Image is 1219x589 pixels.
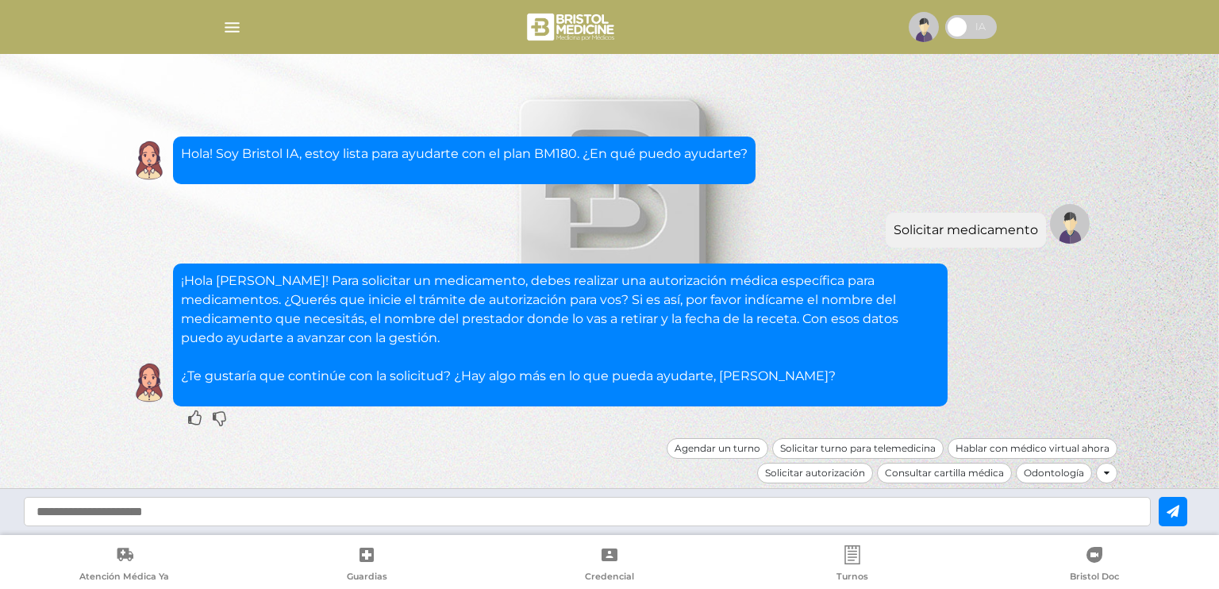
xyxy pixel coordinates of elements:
[1070,571,1119,585] span: Bristol Doc
[667,438,768,459] div: Agendar un turno
[246,545,489,586] a: Guardias
[79,571,169,585] span: Atención Médica Ya
[3,545,246,586] a: Atención Médica Ya
[772,438,944,459] div: Solicitar turno para telemedicina
[894,221,1038,240] div: Solicitar medicamento
[347,571,387,585] span: Guardias
[948,438,1117,459] div: Hablar con médico virtual ahora
[909,12,939,42] img: profile-placeholder.svg
[1016,463,1092,483] div: Odontología
[488,545,731,586] a: Credencial
[181,271,940,386] p: ¡Hola [PERSON_NAME]! Para solicitar un medicamento, debes realizar una autorización médica especí...
[877,463,1012,483] div: Consultar cartilla médica
[731,545,974,586] a: Turnos
[1050,204,1090,244] img: Tu imagen
[973,545,1216,586] a: Bristol Doc
[836,571,868,585] span: Turnos
[129,141,169,180] img: Cober IA
[181,144,748,164] p: Hola! Soy Bristol IA, estoy lista para ayudarte con el plan BM180. ¿En qué puedo ayudarte?
[585,571,634,585] span: Credencial
[525,8,619,46] img: bristol-medicine-blanco.png
[757,463,873,483] div: Solicitar autorización
[129,363,169,402] img: Cober IA
[222,17,242,37] img: Cober_menu-lines-white.svg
